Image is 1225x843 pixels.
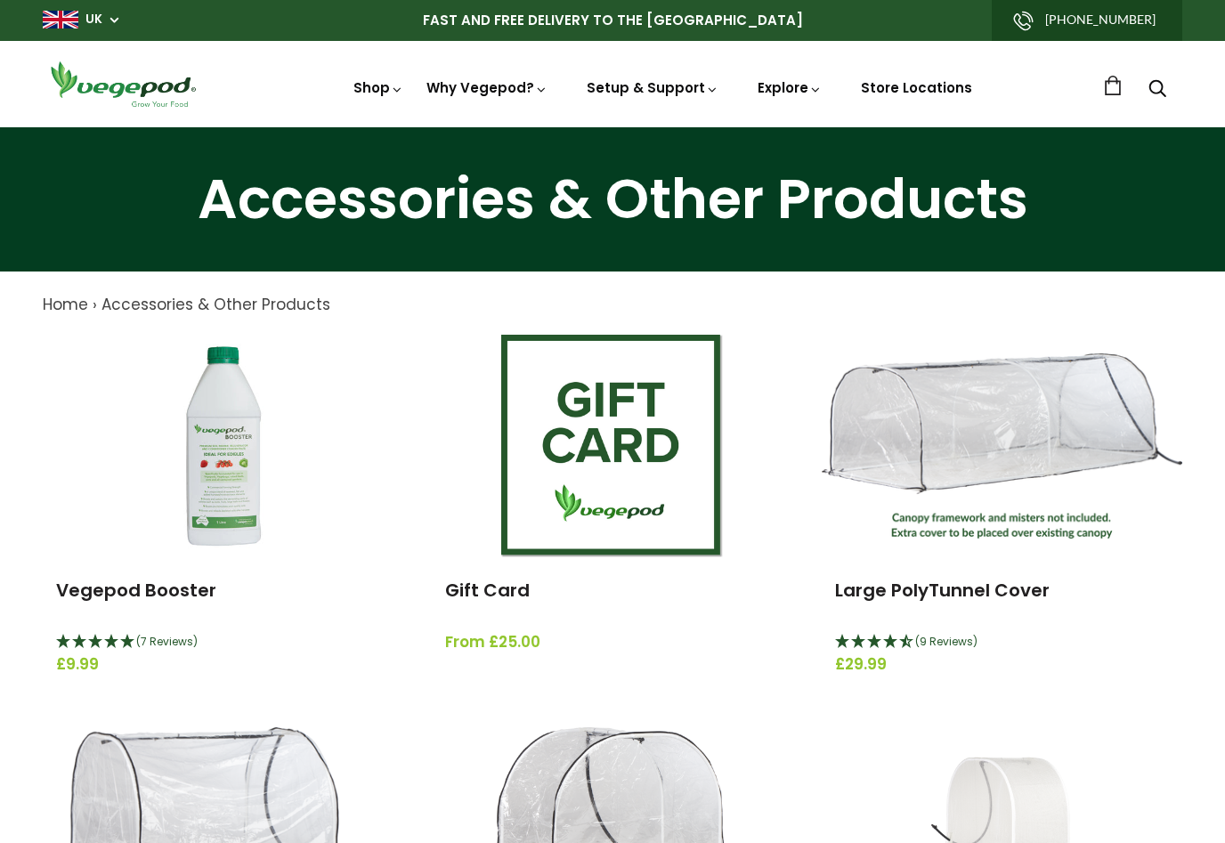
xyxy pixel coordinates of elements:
[426,78,548,97] a: Why Vegepod?
[915,634,978,649] span: 4.44 Stars - 9 Reviews
[587,78,718,97] a: Setup & Support
[136,634,198,649] span: 5 Stars - 7 Reviews
[93,294,97,315] span: ›
[822,353,1182,539] img: Large PolyTunnel Cover
[43,294,1182,317] nav: breadcrumbs
[43,59,203,109] img: Vegepod
[445,631,779,654] span: From £25.00
[56,631,390,654] div: 5 Stars - 7 Reviews
[1148,81,1166,100] a: Search
[22,172,1203,227] h1: Accessories & Other Products
[56,653,390,677] span: £9.99
[835,653,1169,677] span: £29.99
[861,78,972,97] a: Store Locations
[101,294,330,315] a: Accessories & Other Products
[112,335,335,557] img: Vegepod Booster
[353,78,403,97] a: Shop
[56,578,216,603] a: Vegepod Booster
[501,335,724,557] img: Gift Card
[445,578,530,603] a: Gift Card
[85,11,102,28] a: UK
[758,78,822,97] a: Explore
[835,631,1169,654] div: 4.44 Stars - 9 Reviews
[835,578,1050,603] a: Large PolyTunnel Cover
[43,294,88,315] a: Home
[43,11,78,28] img: gb_large.png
